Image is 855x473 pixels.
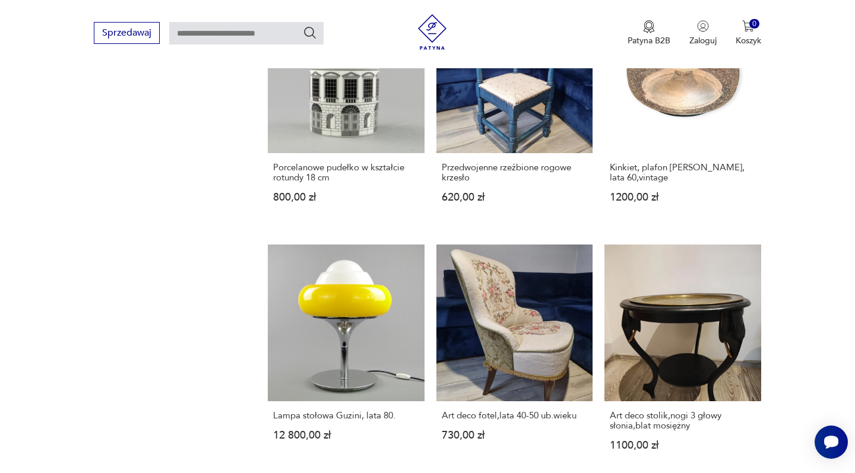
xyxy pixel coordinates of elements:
[273,430,419,440] p: 12 800,00 zł
[736,35,761,46] p: Koszyk
[442,192,587,202] p: 620,00 zł
[610,163,755,183] h3: Kinkiet, plafon [PERSON_NAME], lata 60,vintage
[815,426,848,459] iframe: Smartsupp widget button
[604,245,761,473] a: Art deco stolik,nogi 3 głowy słonia,blat mosiężnyArt deco stolik,nogi 3 głowy słonia,blat mosiężn...
[442,430,587,440] p: 730,00 zł
[268,245,424,473] a: Lampa stołowa Guzini, lata 80.Lampa stołowa Guzini, lata 80.12 800,00 zł
[689,35,717,46] p: Zaloguj
[736,20,761,46] button: 0Koszyk
[94,30,160,38] a: Sprzedawaj
[94,22,160,44] button: Sprzedawaj
[414,14,450,50] img: Patyna - sklep z meblami i dekoracjami vintage
[689,20,717,46] button: Zaloguj
[610,192,755,202] p: 1200,00 zł
[442,163,587,183] h3: Przedwojenne rzeźbione rogowe krzesło
[628,20,670,46] a: Ikona medaluPatyna B2B
[442,411,587,421] h3: Art deco fotel,lata 40-50 ub.wieku
[697,20,709,32] img: Ikonka użytkownika
[303,26,317,40] button: Szukaj
[610,411,755,431] h3: Art deco stolik,nogi 3 głowy słonia,blat mosiężny
[643,20,655,33] img: Ikona medalu
[273,411,419,421] h3: Lampa stołowa Guzini, lata 80.
[273,192,419,202] p: 800,00 zł
[749,19,759,29] div: 0
[436,245,593,473] a: Art deco fotel,lata 40-50 ub.wiekuArt deco fotel,lata 40-50 ub.wieku730,00 zł
[742,20,754,32] img: Ikona koszyka
[610,440,755,450] p: 1100,00 zł
[628,20,670,46] button: Patyna B2B
[273,163,419,183] h3: Porcelanowe pudełko w kształcie rotundy 18 cm
[628,35,670,46] p: Patyna B2B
